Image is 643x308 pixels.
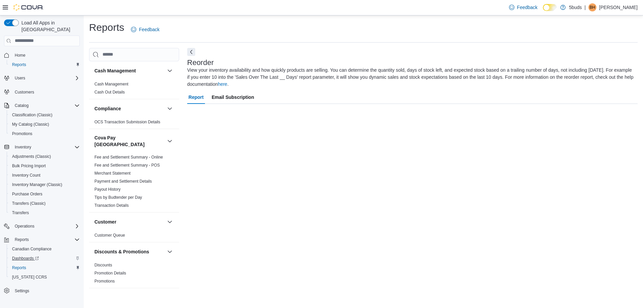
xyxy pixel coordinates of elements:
a: Transaction Details [94,203,129,208]
span: My Catalog (Classic) [12,122,49,127]
span: Inventory Manager (Classic) [9,181,80,189]
span: Classification (Classic) [9,111,80,119]
button: Catalog [12,102,31,110]
span: Washington CCRS [9,273,80,281]
span: [US_STATE] CCRS [12,274,47,280]
button: Reports [7,60,82,69]
span: Purchase Orders [9,190,80,198]
a: Tips by Budtender per Day [94,195,142,200]
button: Users [12,74,28,82]
span: Classification (Classic) [12,112,53,118]
a: Payment and Settlement Details [94,179,152,184]
button: My Catalog (Classic) [7,120,82,129]
span: Transfers (Classic) [12,201,46,206]
p: [PERSON_NAME] [599,3,638,11]
span: Fee and Settlement Summary - Online [94,155,163,160]
span: Home [15,53,25,58]
span: Promotions [94,279,115,284]
span: Transfers (Classic) [9,199,80,207]
button: Reports [12,236,31,244]
button: Catalog [1,101,82,110]
button: Cash Management [166,67,174,75]
span: Email Subscription [212,90,254,104]
span: Adjustments (Classic) [9,152,80,161]
button: Cova Pay [GEOGRAPHIC_DATA] [166,137,174,145]
button: Cash Management [94,67,164,74]
a: here [218,81,227,87]
span: Users [15,75,25,81]
span: Discounts [94,262,112,268]
button: Users [1,73,82,83]
h3: Cash Management [94,67,136,74]
span: Customer Queue [94,233,125,238]
a: Feedback [128,23,162,36]
span: Customers [12,87,80,96]
a: Promotion Details [94,271,126,275]
button: Operations [12,222,37,230]
span: Feedback [517,4,538,11]
button: Next [187,48,195,56]
h3: Reorder [187,59,214,67]
button: Canadian Compliance [7,244,82,254]
button: Reports [7,263,82,272]
a: Feedback [506,1,540,14]
button: Customer [166,218,174,226]
button: Bulk Pricing Import [7,161,82,171]
p: | [584,3,586,11]
span: Catalog [12,102,80,110]
a: Fee and Settlement Summary - POS [94,163,160,168]
a: Purchase Orders [9,190,45,198]
a: Inventory Count [9,171,43,179]
a: Cash Management [94,82,128,86]
span: Transfers [12,210,29,215]
span: Inventory Count [12,173,41,178]
span: BH [590,3,595,11]
span: Transfers [9,209,80,217]
span: OCS Transaction Submission Details [94,119,160,125]
span: Settings [15,288,29,294]
button: Transfers (Classic) [7,199,82,208]
a: Promotions [9,130,35,138]
span: Promotions [9,130,80,138]
span: Users [12,74,80,82]
span: Home [12,51,80,59]
button: Adjustments (Classic) [7,152,82,161]
button: Reports [1,235,82,244]
button: Classification (Classic) [7,110,82,120]
span: Cash Management [94,81,128,87]
a: Home [12,51,28,59]
a: Fee and Settlement Summary - Online [94,155,163,160]
button: Promotions [7,129,82,138]
h3: Customer [94,219,116,225]
span: Operations [12,222,80,230]
span: Canadian Compliance [9,245,80,253]
button: Home [1,50,82,60]
button: Compliance [94,105,164,112]
span: Bulk Pricing Import [12,163,46,169]
a: Classification (Classic) [9,111,55,119]
span: Reports [9,61,80,69]
div: Customer [89,231,179,242]
button: Cova Pay [GEOGRAPHIC_DATA] [94,134,164,148]
div: Cash Management [89,80,179,99]
button: Compliance [166,105,174,113]
a: Transfers [9,209,31,217]
a: Discounts [94,263,112,267]
button: [US_STATE] CCRS [7,272,82,282]
span: Reports [12,265,26,270]
span: Reports [15,237,29,242]
span: Purchase Orders [12,191,43,197]
span: Dashboards [12,256,39,261]
span: Inventory [12,143,80,151]
a: Cash Out Details [94,90,125,95]
button: Discounts & Promotions [94,248,164,255]
span: Settings [12,287,80,295]
a: Dashboards [9,254,42,262]
span: Adjustments (Classic) [12,154,51,159]
span: Promotion Details [94,270,126,276]
a: Payout History [94,187,121,192]
a: Customer Queue [94,233,125,238]
span: Reports [12,236,80,244]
